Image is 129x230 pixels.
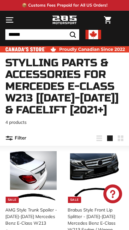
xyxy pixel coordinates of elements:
[6,197,19,203] div: Sale
[101,184,124,205] inbox-online-store-chat: Shopify online store chat
[101,11,114,29] a: Cart
[5,57,124,116] h1: Stylling parts & accessories for Mercedes E-Class W213 [[DATE]-[DATE]] & Facelift [2021+]
[5,29,79,40] input: Search
[5,131,26,146] button: Filter
[5,207,58,227] div: AMG Style Trunk Spoiler - [DATE]-[DATE] Mercedes Benz E-Class W213
[22,2,107,8] p: 📦 Customs Fees Prepaid for All US Orders!
[68,197,81,203] div: Sale
[70,151,121,203] img: brabus e350
[52,15,77,25] img: Logo_285_Motorsport_areodynamics_components
[5,119,124,126] p: 4 products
